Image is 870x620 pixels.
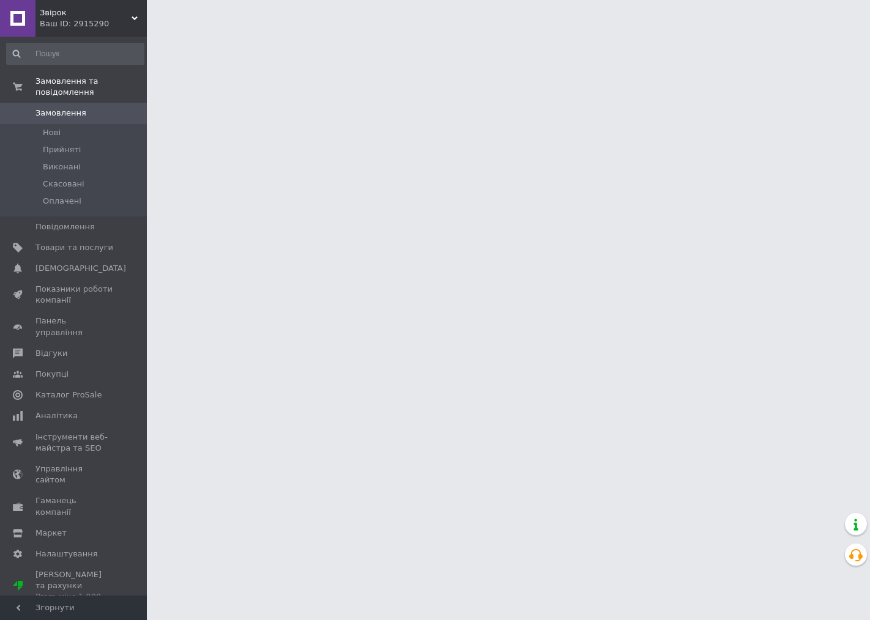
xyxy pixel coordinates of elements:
input: Пошук [6,43,144,65]
span: Аналітика [35,410,78,421]
span: Виконані [43,161,81,172]
span: Гаманець компанії [35,495,113,517]
span: Управління сайтом [35,463,113,485]
div: Ваш ID: 2915290 [40,18,147,29]
span: Покупці [35,369,69,380]
span: Прийняті [43,144,81,155]
span: Звірок [40,7,132,18]
span: Повідомлення [35,221,95,232]
span: Інструменти веб-майстра та SEO [35,432,113,454]
span: Каталог ProSale [35,389,102,400]
span: [PERSON_NAME] та рахунки [35,569,113,603]
span: Скасовані [43,179,84,190]
span: Відгуки [35,348,67,359]
span: Оплачені [43,196,81,207]
span: Нові [43,127,61,138]
span: Налаштування [35,548,98,559]
div: Prom мікс 1 000 [35,591,113,602]
span: Панель управління [35,316,113,338]
span: Показники роботи компанії [35,284,113,306]
span: Замовлення [35,108,86,119]
span: Замовлення та повідомлення [35,76,147,98]
span: Товари та послуги [35,242,113,253]
span: Маркет [35,528,67,539]
span: [DEMOGRAPHIC_DATA] [35,263,126,274]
